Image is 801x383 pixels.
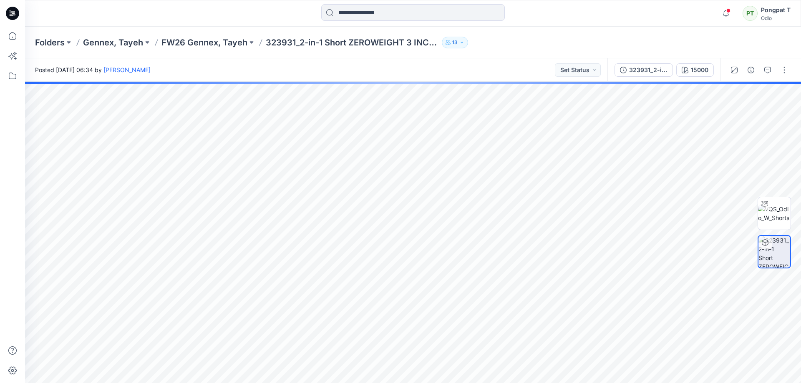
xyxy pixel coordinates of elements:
[744,63,758,77] button: Details
[35,37,65,48] a: Folders
[161,37,247,48] a: FW26 Gennex, Tayeh
[442,37,468,48] button: 13
[691,65,708,75] div: 15000
[35,65,151,74] span: Posted [DATE] 06:34 by
[758,236,790,268] img: 323931_2-in-1 Short ZEROWEIGHT 3 INCH_SMS_3D 15000
[615,63,673,77] button: 323931_2-in-1 Short ZEROWEIGHT 3 INCH_SMS_3D
[452,38,458,47] p: 13
[629,65,667,75] div: 323931_2-in-1 Short ZEROWEIGHT 3 INCH_SMS_3D
[676,63,714,77] button: 15000
[758,205,791,222] img: VQS_Odlo_W_Shorts
[83,37,143,48] a: Gennex, Tayeh
[266,37,438,48] p: 323931_2-in-1 Short ZEROWEIGHT 3 INCH_SMS_3D
[761,5,791,15] div: Pongpat T
[761,15,791,21] div: Odlo
[103,66,151,73] a: [PERSON_NAME]
[743,6,758,21] div: PT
